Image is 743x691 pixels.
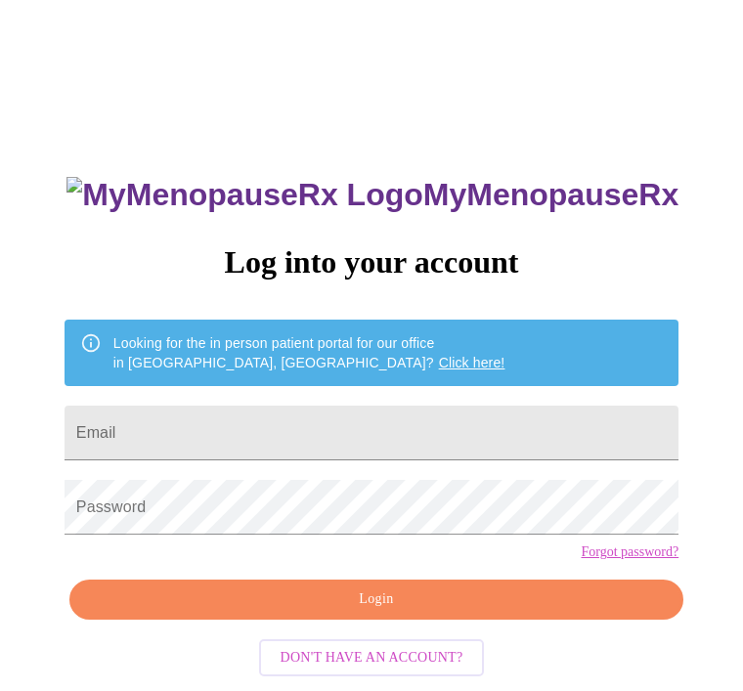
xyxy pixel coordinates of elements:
span: Login [92,587,661,612]
a: Click here! [439,355,505,370]
a: Don't have an account? [254,648,490,665]
img: MyMenopauseRx Logo [66,177,422,213]
a: Forgot password? [581,544,678,560]
button: Don't have an account? [259,639,485,677]
h3: Log into your account [65,244,678,281]
button: Login [69,580,683,620]
span: Don't have an account? [281,646,463,670]
div: Looking for the in person patient portal for our office in [GEOGRAPHIC_DATA], [GEOGRAPHIC_DATA]? [113,325,505,380]
h3: MyMenopauseRx [66,177,678,213]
